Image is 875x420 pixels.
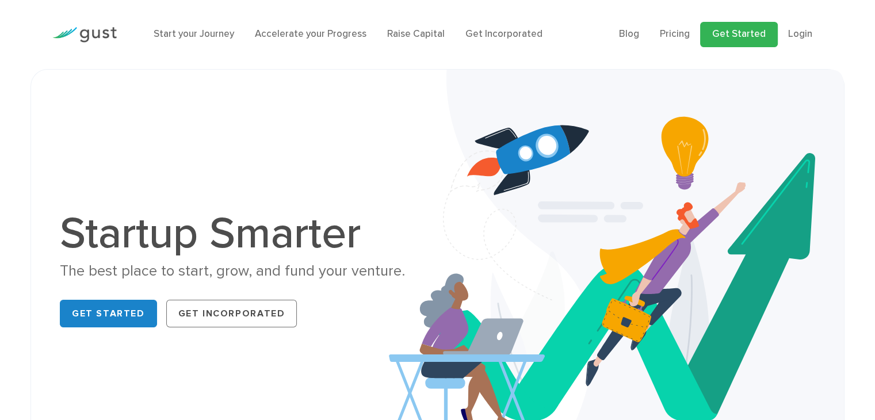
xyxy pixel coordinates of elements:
[387,28,445,40] a: Raise Capital
[60,261,429,281] div: The best place to start, grow, and fund your venture.
[255,28,366,40] a: Accelerate your Progress
[465,28,542,40] a: Get Incorporated
[166,300,297,327] a: Get Incorporated
[60,212,429,255] h1: Startup Smarter
[52,27,117,43] img: Gust Logo
[60,300,157,327] a: Get Started
[700,22,778,47] a: Get Started
[660,28,690,40] a: Pricing
[788,28,812,40] a: Login
[154,28,234,40] a: Start your Journey
[619,28,639,40] a: Blog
